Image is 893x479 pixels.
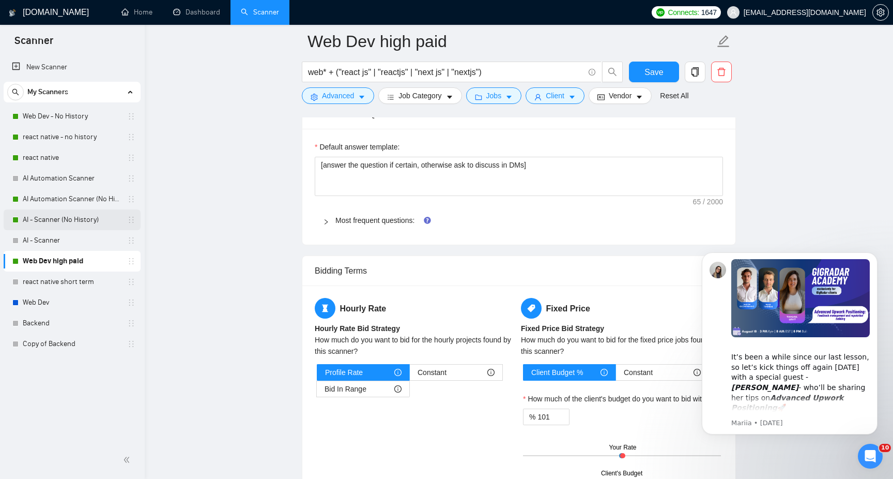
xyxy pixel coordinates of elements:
[644,66,663,79] span: Save
[335,216,414,224] a: Most frequent questions:
[121,8,152,17] a: homeHome
[315,298,517,319] h5: Hourly Rate
[323,219,329,225] span: right
[4,82,141,354] li: My Scanners
[879,444,891,452] span: 10
[325,381,366,397] span: Bid In Range
[308,66,584,79] input: Search Freelance Jobs...
[589,69,595,76] span: info-circle
[23,127,121,147] a: react native - no history
[711,62,732,82] button: delete
[127,216,135,224] span: holder
[523,393,710,405] label: How much of the client's budget do you want to bid with?
[624,365,653,380] span: Constant
[23,251,121,272] a: Web Dev high paid
[127,298,135,307] span: holder
[127,154,135,162] span: holder
[486,90,502,101] span: Jobs
[307,28,715,54] input: Scanner name...
[487,369,495,376] span: info-circle
[127,174,135,183] span: holder
[602,62,623,82] button: search
[521,324,604,333] b: Fixed Price Bid Strategy
[603,67,622,77] span: search
[701,7,717,18] span: 1647
[127,236,135,245] span: holder
[521,298,723,319] h5: Fixed Price
[521,334,723,357] div: How much do you want to bid for the fixed price jobs found by this scanner?
[546,90,564,101] span: Client
[378,87,461,104] button: barsJob Categorycaret-down
[127,112,135,121] span: holder
[8,88,23,96] span: search
[315,110,415,118] span: Custom Client Questions
[660,90,688,101] a: Reset All
[12,57,132,78] a: New Scanner
[685,67,705,77] span: copy
[475,93,482,101] span: folder
[387,93,394,101] span: bars
[589,87,652,104] button: idcardVendorcaret-down
[505,93,513,101] span: caret-down
[521,298,542,319] span: tag
[315,141,399,153] label: Default answer template:
[858,444,883,469] iframe: Intercom live chat
[6,33,61,55] span: Scanner
[325,365,363,380] span: Profile Rate
[418,365,446,380] span: Constant
[9,5,16,21] img: logo
[398,90,441,101] span: Job Category
[173,8,220,17] a: dashboardDashboard
[668,7,699,18] span: Connects:
[23,106,121,127] a: Web Dev - No History
[712,67,731,77] span: delete
[656,8,665,17] img: upwork-logo.png
[23,168,121,189] a: AI Automation Scanner
[601,369,608,376] span: info-circle
[127,195,135,203] span: holder
[311,93,318,101] span: setting
[609,90,632,101] span: Vendor
[315,334,517,357] div: How much do you want to bid for the hourly projects found by this scanner?
[315,256,723,286] div: Bidding Terms
[302,87,374,104] button: settingAdvancedcaret-down
[394,369,402,376] span: info-circle
[23,334,121,354] a: Copy of Backend
[531,365,583,380] span: Client Budget %
[127,257,135,265] span: holder
[4,57,141,78] li: New Scanner
[127,340,135,348] span: holder
[127,278,135,286] span: holder
[629,62,679,82] button: Save
[717,35,730,48] span: edit
[123,455,133,465] span: double-left
[601,469,642,478] div: Client's Budget
[322,90,354,101] span: Advanced
[568,93,576,101] span: caret-down
[127,319,135,327] span: holder
[872,8,889,17] a: setting
[423,216,432,225] div: Tooltip anchor
[872,4,889,21] button: setting
[537,409,569,425] input: How much of the client's budget do you want to bid with?
[127,133,135,141] span: holder
[609,443,637,453] div: Your Rate
[7,84,24,100] button: search
[730,9,737,16] span: user
[686,237,893,451] iframe: Intercom notifications message
[23,230,121,251] a: AI - Scanner
[241,8,279,17] a: searchScanner
[534,93,542,101] span: user
[23,292,121,313] a: Web Dev
[394,385,402,393] span: info-circle
[23,189,121,209] a: AI Automation Scanner (No History)
[446,93,453,101] span: caret-down
[466,87,522,104] button: folderJobscaret-down
[23,209,121,230] a: AI - Scanner (No History)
